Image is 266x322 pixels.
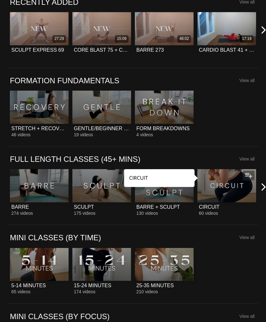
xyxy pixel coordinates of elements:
[239,78,255,83] a: View all
[74,132,93,137] span: 19 videos
[11,204,29,210] div: BARRE
[10,233,101,243] a: MINI CLASSES (BY TIME)
[10,311,110,321] a: MINI CLASSES (BY FOCUS)
[239,156,255,161] a: View all
[74,289,96,294] span: 174 videos
[137,289,158,294] span: 210 videos
[137,204,180,210] div: BARRE + SCULPT
[137,132,153,137] span: 4 videos
[239,314,255,319] a: View all
[199,211,218,216] span: 60 videos
[72,12,131,59] a: CORE BLAST 75 + COOLDOWN15:09CORE BLAST 75 + COOLDOWN
[137,282,174,288] div: 25-35 MINUTES
[135,169,194,216] a: BARRE + SCULPTBARRE + SCULPT130 videos
[197,169,256,216] a: CIRCUITCIRCUIT60 videos
[137,125,190,131] div: FORM BREAKDOWNS
[10,154,140,164] a: FULL LENGTH CLASSES (45+ MINS)
[11,289,31,294] span: 65 videos
[242,36,252,41] div: 17:19
[199,204,220,210] div: CIRCUIT
[11,47,64,53] div: SCULPT EXPRESS 69
[72,169,131,216] a: SCULPTSCULPT175 videos
[74,47,130,53] div: CORE BLAST 75 + COOLDOWN
[72,91,131,137] a: GENTLE/BEGINNER FRIENDLYGENTLE/BEGINNER FRIENDLY19 videos
[199,47,255,53] div: CARDIO BLAST 41 + COOLDOWN
[197,12,256,59] a: CARDIO BLAST 41 + COOLDOWN17:19CARDIO BLAST 41 + COOLDOWN
[10,76,119,86] a: FORMATION FUNDAMENTALS
[137,211,158,216] span: 130 videos
[239,235,255,240] a: View all
[135,91,194,137] a: FORM BREAKDOWNSFORM BREAKDOWNS4 videos
[129,175,148,181] strong: CIRCUIT
[137,47,164,53] div: BARRE 273
[11,282,46,288] div: 5-14 MINUTES
[74,125,130,131] div: GENTLE/BEGINNER FRIENDLY
[135,248,194,295] a: 25-35 MINUTES25-35 MINUTES210 videos
[11,132,31,137] span: 46 videos
[117,36,127,41] div: 15:09
[10,91,69,137] a: STRETCH + RECOVERYSTRETCH + RECOVERY46 videos
[10,248,69,295] a: 5-14 MINUTES5-14 MINUTES65 videos
[55,36,64,41] div: 27:29
[74,211,96,216] span: 175 videos
[10,12,69,59] a: SCULPT EXPRESS 6927:29SCULPT EXPRESS 69
[11,211,33,216] span: 274 videos
[74,204,94,210] div: SCULPT
[10,169,69,216] a: BARREBARRE274 videos
[72,248,131,295] a: 15-24 MINUTES15-24 MINUTES174 videos
[11,125,67,131] div: STRETCH + RECOVERY
[180,36,189,41] div: 46:02
[74,282,111,288] div: 15-24 MINUTES
[243,171,255,180] button: Add to my list
[135,12,194,59] a: BARRE 27346:02BARRE 273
